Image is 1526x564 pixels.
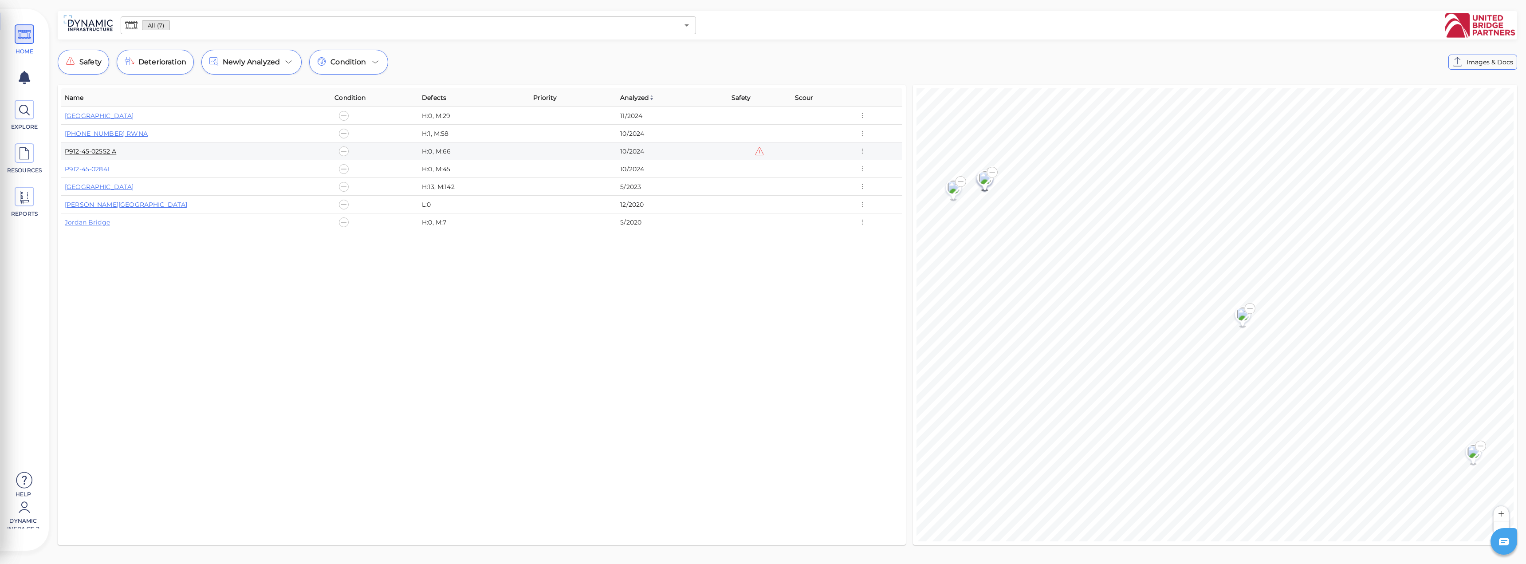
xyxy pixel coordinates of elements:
[65,92,84,103] span: Name
[4,143,44,174] a: RESOURCES
[79,57,102,67] span: Safety
[732,92,751,103] span: Safety
[330,57,366,67] span: Condition
[620,111,724,120] div: 11/2024
[649,95,654,100] img: sort_z_to_a
[4,187,44,218] a: REPORTS
[1494,521,1509,536] button: Zoom out
[620,165,724,174] div: 10/2024
[65,147,116,155] a: P912-45-02552 A
[223,57,280,67] span: Newly Analyzed
[65,165,110,173] a: P912-45-02841
[65,112,134,120] a: [GEOGRAPHIC_DATA]
[620,200,724,209] div: 12/2020
[422,129,526,138] div: H:1, M:58
[6,166,43,174] span: RESOURCES
[620,182,724,191] div: 5/2023
[4,24,44,55] a: HOME
[680,19,693,32] button: Open
[422,147,526,156] div: H:0, M:66
[65,201,188,209] a: [PERSON_NAME][GEOGRAPHIC_DATA]
[1448,55,1517,70] button: Images & Docs
[620,218,724,227] div: 5/2020
[422,111,526,120] div: H:0, M:29
[4,100,44,131] a: EXPLORE
[422,182,526,191] div: H:13, M:142
[422,165,526,174] div: H:0, M:45
[620,92,654,103] span: Analyzed
[6,210,43,218] span: REPORTS
[142,21,169,30] span: All (7)
[138,57,186,67] span: Deterioration
[422,218,526,227] div: H:0, M:7
[6,47,43,55] span: HOME
[795,92,814,103] span: Scour
[65,130,148,138] a: [PHONE_NUMBER] RWNA
[65,218,110,226] a: Jordan Bridge
[4,490,42,497] span: Help
[620,147,724,156] div: 10/2024
[422,92,446,103] span: Defects
[422,200,526,209] div: L:0
[620,129,724,138] div: 10/2024
[533,92,557,103] span: Priority
[1494,506,1509,521] button: Zoom in
[334,92,366,103] span: Condition
[916,88,1514,541] canvas: Map
[1467,57,1513,67] span: Images & Docs
[4,517,42,529] span: Dynamic Infra CS-2
[6,123,43,131] span: EXPLORE
[65,183,134,191] a: [GEOGRAPHIC_DATA]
